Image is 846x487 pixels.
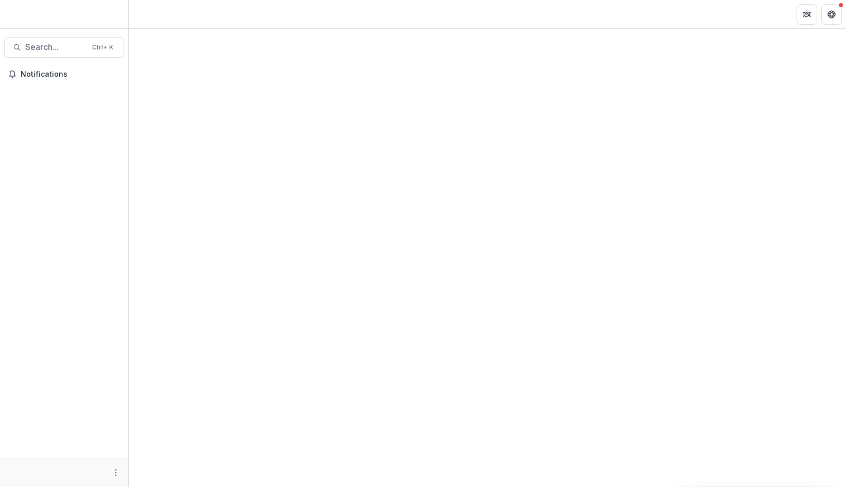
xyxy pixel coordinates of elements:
button: Search... [4,37,124,58]
button: Get Help [821,4,842,25]
nav: breadcrumb [133,7,177,22]
div: Ctrl + K [90,42,115,53]
span: Notifications [21,70,120,79]
span: Search... [25,42,86,52]
button: Notifications [4,66,124,82]
button: More [110,466,122,479]
button: Partners [797,4,817,25]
